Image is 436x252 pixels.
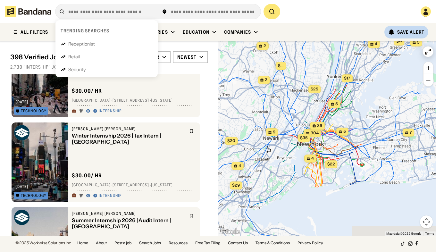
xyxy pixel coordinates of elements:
div: grid [10,74,208,236]
div: [GEOGRAPHIC_DATA] · [STREET_ADDRESS] · [US_STATE] [72,98,196,103]
img: Bandana logotype [5,6,51,17]
span: 5 [335,101,338,107]
span: 4 [311,156,314,161]
div: Security [68,67,86,72]
div: Technology [21,194,46,197]
span: $35 [300,135,308,140]
span: $20 [227,138,235,143]
div: Technology [21,109,46,113]
span: 2 [265,77,267,83]
a: About [96,241,107,245]
span: Map data ©2025 Google [386,232,421,235]
div: 398 Verified Jobs [10,53,126,61]
a: Resources [169,241,188,245]
a: Terms (opens in new tab) [425,232,434,235]
button: Map camera controls [420,215,433,228]
a: Search Jobs [139,241,161,245]
span: 5 [417,40,420,45]
div: Save Alert [397,29,424,35]
span: $-- [278,63,284,68]
div: $ 30.00 / hr [72,88,102,94]
a: Privacy Policy [298,241,323,245]
div: Education [183,29,209,35]
span: $25 [311,87,318,91]
span: 39 [317,123,322,129]
span: 5 [343,129,346,134]
span: 4 [239,163,241,169]
span: 304 [311,130,319,136]
div: $ 30.00 / hr [72,172,102,179]
span: 9 [273,130,275,135]
div: Internship [99,193,122,198]
div: Newest [177,54,197,60]
div: [PERSON_NAME] [PERSON_NAME] [72,126,185,131]
div: [DATE] [16,100,28,104]
span: $-- [396,39,402,44]
img: Google [220,228,241,236]
div: Retail [68,55,80,59]
div: Winter Internship 2026 | Tax Intern | [GEOGRAPHIC_DATA] [72,133,185,145]
div: [PERSON_NAME] [PERSON_NAME] [72,211,185,216]
a: Free Tax Filing [195,241,220,245]
span: 2 [264,43,266,49]
div: Trending searches [61,28,109,34]
div: Receptionist [68,42,95,46]
a: Open this area in Google Maps (opens a new window) [220,228,241,236]
a: Post a job [114,241,131,245]
span: $17 [344,76,350,80]
span: 4 [375,41,377,47]
div: Summer Internship 2026 | Audit Intern | [GEOGRAPHIC_DATA] [72,217,185,230]
div: 2,730 "intership" jobs on [DOMAIN_NAME] [10,64,208,70]
span: $29 [232,183,240,188]
span: $22 [327,162,335,166]
img: Citrin Cooperman logo [14,210,29,225]
div: [DATE] [16,185,28,189]
div: ALL FILTERS [21,30,48,34]
div: Companies [224,29,251,35]
a: Terms & Conditions [256,241,290,245]
div: Internship [99,109,122,114]
div: [GEOGRAPHIC_DATA] · [STREET_ADDRESS] · [US_STATE] [72,183,196,188]
span: 7 [410,130,412,135]
div: © 2025 Workwise Solutions Inc. [15,241,72,245]
a: Home [77,241,88,245]
img: Citrin Cooperman logo [14,125,29,140]
a: Contact Us [228,241,248,245]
